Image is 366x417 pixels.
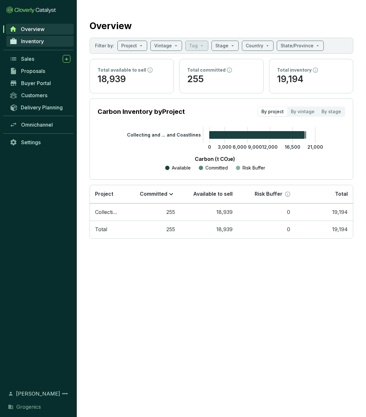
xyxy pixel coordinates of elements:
td: 19,194 [295,221,353,238]
tspan: 12,000 [262,144,278,150]
a: Overview [6,24,74,35]
td: 18,939 [180,221,238,238]
div: By project [258,107,287,116]
td: 18,939 [180,203,238,221]
a: Sales [6,53,74,64]
span: Sales [21,56,34,62]
a: Customers [6,90,74,101]
p: 18,939 [98,73,166,85]
p: Total available to sell [98,67,146,73]
p: Risk Buffer [255,191,282,198]
td: 255 [123,203,180,221]
a: Delivery Planning [6,102,74,113]
th: Project [90,185,123,203]
p: Carbon Inventory by Project [98,107,185,116]
div: segmented control [257,106,345,117]
span: Settings [21,139,41,146]
tspan: 21,000 [307,144,323,150]
a: Buyer Portal [6,78,74,89]
td: 255 [123,221,180,238]
p: Total committed [187,67,226,73]
p: 19,194 [277,73,345,85]
p: Filter by: [95,43,114,49]
p: Total inventory [277,67,312,73]
a: Proposals [6,66,74,76]
tspan: 0 [208,144,211,150]
td: 19,194 [295,203,353,221]
tspan: 6,000 [233,144,247,150]
p: Tag [189,43,198,49]
p: Risk Buffer [243,165,265,171]
tspan: Collecting and ... and Coastlines [127,132,201,138]
a: Omnichannel [6,119,74,130]
p: Committed [140,191,167,198]
span: Buyer Portal [21,80,51,86]
span: Proposals [21,68,45,74]
tspan: 9,000 [248,144,262,150]
td: 0 [238,203,295,221]
td: 0 [238,221,295,238]
th: Available to sell [180,185,238,203]
span: Customers [21,92,47,98]
a: Settings [6,137,74,148]
span: Delivery Planning [21,104,63,111]
p: Carbon (t CO₂e) [107,155,323,163]
span: Grogenics [16,403,41,411]
td: Collecting And Upcycling Sargassum To Protect Oceans And Coastlines [90,203,123,221]
th: Total [295,185,353,203]
span: Overview [21,26,44,32]
td: Total [90,221,123,238]
span: Inventory [21,38,44,44]
a: Inventory [6,36,74,47]
span: Omnichannel [21,122,53,128]
tspan: 16,500 [285,144,300,150]
div: By vintage [287,107,318,116]
p: Available [172,165,191,171]
tspan: 3,000 [218,144,232,150]
h2: Overview [90,19,132,33]
p: Committed [205,165,228,171]
span: [PERSON_NAME] [16,390,60,397]
p: 255 [187,73,255,85]
div: By stage [318,107,345,116]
